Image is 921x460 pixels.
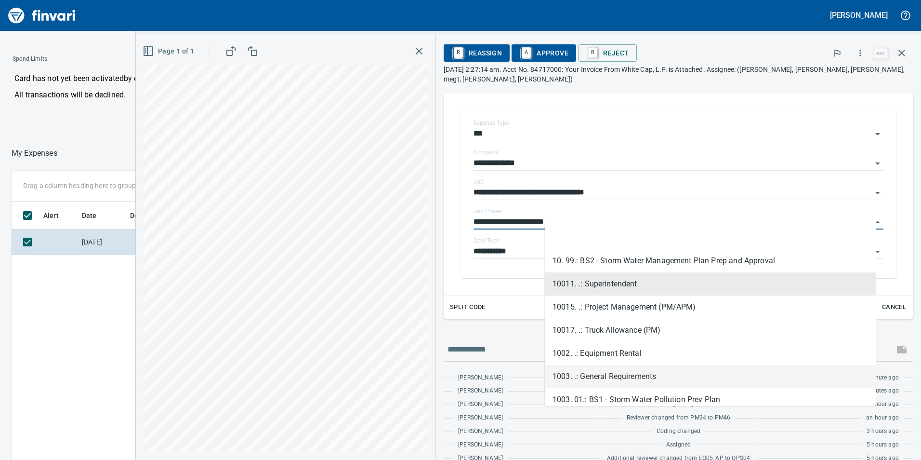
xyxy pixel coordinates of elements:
span: Description [130,210,166,221]
span: Coding changed [657,427,700,436]
span: Date [82,210,97,221]
span: [PERSON_NAME] [458,373,503,383]
span: a minute ago [863,373,899,383]
button: Cancel [879,300,909,315]
span: [PERSON_NAME] [458,386,503,396]
span: Alert [43,210,59,221]
label: Company [474,149,499,155]
button: Open [871,245,884,258]
span: 5 hours ago [867,440,899,450]
span: Cancel [881,302,907,313]
button: Split Code [447,300,488,315]
p: My Expenses [12,148,57,159]
li: 1003. 01.: BS1 - Storm Water Pollution Prev Plan [545,388,876,411]
span: [PERSON_NAME] [458,400,503,409]
span: Alert [43,210,71,221]
button: RReject [578,44,636,62]
li: 10011. .: Superintendent [545,272,876,296]
li: 10. 99.: BS2 - Storm Water Management Plan Prep and Approval [545,249,876,272]
a: esc [873,48,888,59]
span: 7 minutes ago [860,386,899,396]
button: Open [871,186,884,200]
span: an hour ago [866,413,899,423]
button: Flag [827,42,848,64]
span: [PERSON_NAME] [458,440,503,450]
li: 10015. .: Project Management (PM/APM) [545,296,876,319]
p: All transactions will be declined. [14,89,328,101]
button: More [850,42,871,64]
button: Page 1 of 1 [141,42,198,60]
span: Approve [519,45,568,61]
label: Cost Type [474,238,500,244]
label: Expense Type [474,120,509,126]
span: Reject [586,45,629,61]
a: R [454,47,463,58]
span: Date [82,210,109,221]
span: 3 hours ago [867,427,899,436]
li: 10017. .: Truck Allowance (PM) [545,319,876,342]
img: Finvari [6,4,78,27]
span: Split Code [450,302,486,313]
button: [PERSON_NAME] [828,8,890,23]
p: [DATE] 2:27:14 am. Acct No. 84717000: Your Invoice From White Cap, L.P. is Attached. Assignee: ([... [444,65,913,84]
button: Open [871,157,884,170]
button: AApprove [512,44,576,62]
span: an hour ago [866,400,899,409]
div: Expand [444,96,913,319]
a: R [588,47,597,58]
li: 1003. .: General Requirements [545,365,876,388]
label: Job [474,179,484,185]
label: Job Phase [474,208,501,214]
span: Page 1 of 1 [145,45,194,57]
span: [PERSON_NAME] [458,427,503,436]
span: Description [130,210,179,221]
p: Drag a column heading here to group the table [23,181,164,190]
button: Open [871,127,884,141]
h5: [PERSON_NAME] [830,10,888,20]
button: Close [871,216,884,229]
nav: breadcrumb [12,148,57,159]
a: A [522,47,531,58]
span: [PERSON_NAME] [458,413,503,423]
td: [DATE] [78,230,126,255]
span: Assigned [666,440,691,450]
span: Reviewer changed from PM34 to PM46 [627,413,731,423]
span: Spend Limits [13,54,186,64]
span: Reassign [451,45,502,61]
li: 1002. .: Equipment Rental [545,342,876,365]
p: Card has not yet been activated by employee . [14,73,328,84]
button: RReassign [444,44,510,62]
